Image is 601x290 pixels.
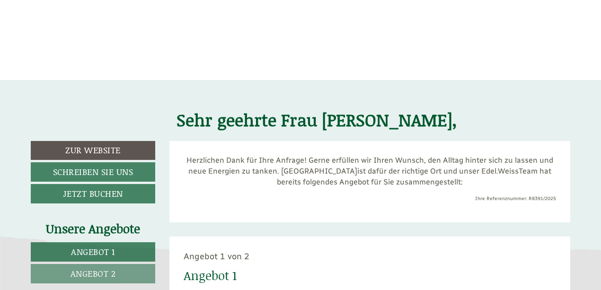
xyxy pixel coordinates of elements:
[31,220,155,237] div: Unsere Angebote
[177,111,457,130] h1: Sehr geehrte Frau [PERSON_NAME],
[475,196,556,202] span: Ihre Referenznummer: R8391/2025
[31,141,155,160] a: Zur Website
[186,156,553,176] span: Herzlichen Dank für Ihre Anfrage! Gerne erfüllen wir Ihren Wunsch, den Alltag hinter sich zu lass...
[31,184,155,203] a: Jetzt buchen
[184,267,237,284] div: Angebot 1
[71,246,115,258] span: Angebot 1
[71,267,116,280] span: Angebot 2
[184,251,249,262] span: Angebot 1 von 2
[31,162,155,182] a: Schreiben Sie uns
[357,167,519,176] span: ist dafür der richtige Ort und unser Edel.Weiss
